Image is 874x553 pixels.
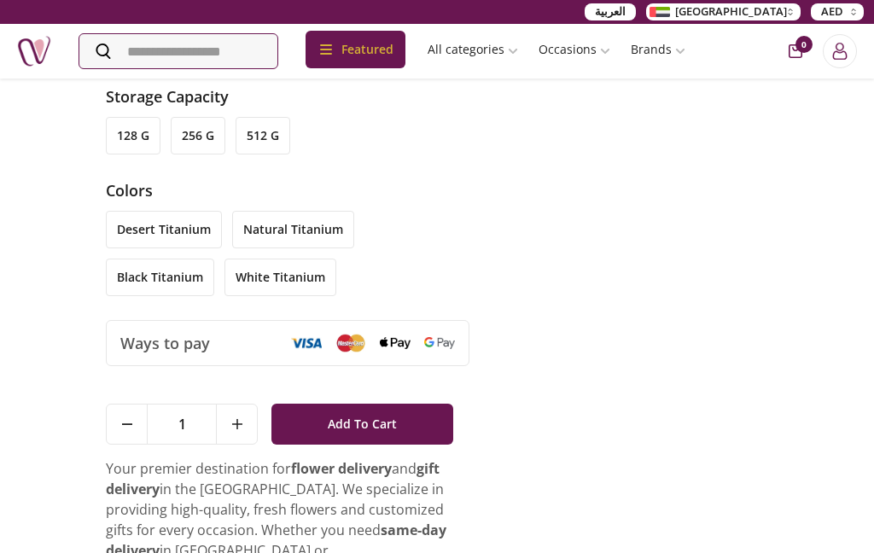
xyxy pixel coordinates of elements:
[106,259,214,296] li: black titanium
[821,3,843,20] span: AED
[646,3,801,20] button: [GEOGRAPHIC_DATA]
[79,34,277,68] input: Search
[171,117,225,154] li: 256 g
[106,211,222,248] li: desert titanium
[224,259,336,296] li: white titanium
[106,178,469,202] h3: colors
[236,117,290,154] li: 512 g
[417,34,528,65] a: All categories
[650,7,670,17] img: Arabic_dztd3n.png
[811,3,864,20] button: AED
[291,337,322,349] img: Visa
[17,34,51,68] img: Nigwa-uae-gifts
[271,404,453,445] button: Add To Cart
[595,3,626,20] span: العربية
[789,44,802,58] button: cart-button
[148,405,216,444] span: 1
[306,31,405,68] div: Featured
[795,36,813,53] span: 0
[232,211,354,248] li: natural titanium
[823,34,857,68] button: Login
[675,3,787,20] span: [GEOGRAPHIC_DATA]
[424,337,455,349] img: Google Pay
[106,117,160,154] li: 128 g
[335,334,366,352] img: Mastercard
[621,34,696,65] a: Brands
[120,331,210,355] span: Ways to pay
[106,84,469,108] h3: Storage Capacity
[328,409,397,439] span: Add To Cart
[380,337,411,350] img: Apple Pay
[528,34,621,65] a: Occasions
[291,459,392,478] strong: flower delivery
